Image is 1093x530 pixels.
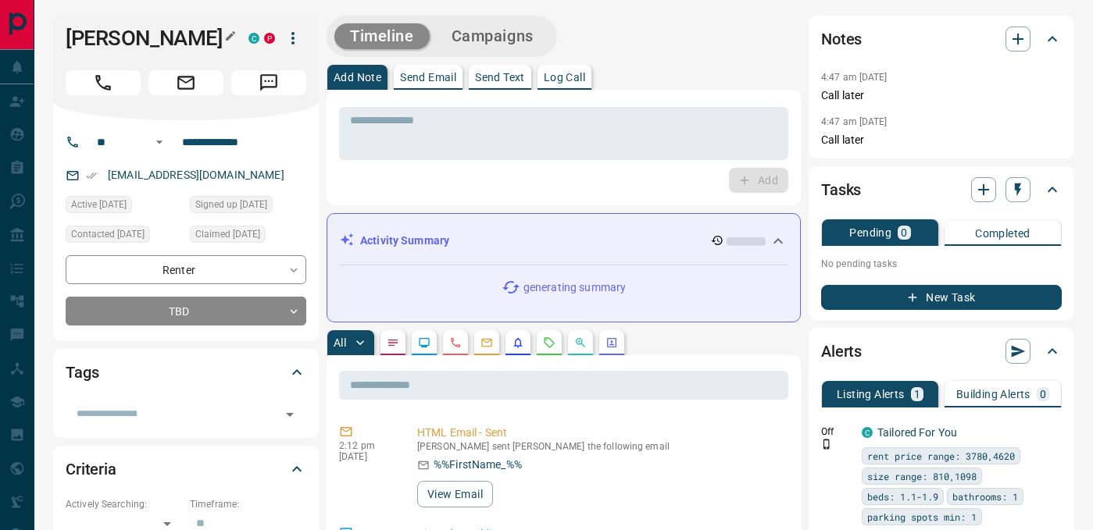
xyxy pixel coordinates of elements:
[195,197,267,212] span: Signed up [DATE]
[821,20,1062,58] div: Notes
[901,227,907,238] p: 0
[417,441,782,452] p: [PERSON_NAME] sent [PERSON_NAME] the following email
[71,226,145,242] span: Contacted [DATE]
[867,448,1015,464] span: rent price range: 3780,4620
[418,336,430,349] svg: Lead Browsing Activity
[821,333,1062,370] div: Alerts
[150,133,169,151] button: Open
[339,440,394,451] p: 2:12 pm
[605,336,618,349] svg: Agent Actions
[264,33,275,44] div: property.ca
[340,226,788,255] div: Activity Summary
[956,389,1030,400] p: Building Alerts
[334,72,381,83] p: Add Note
[66,360,98,385] h2: Tags
[867,489,938,504] span: beds: 1.1-1.9
[821,72,888,83] p: 4:47 am [DATE]
[339,451,394,462] p: [DATE]
[821,285,1062,310] button: New Task
[66,70,141,95] span: Call
[821,425,852,439] p: Off
[952,489,1018,504] span: bathrooms: 1
[190,497,306,511] p: Timeframe:
[334,337,346,348] p: All
[387,336,399,349] svg: Notes
[66,255,306,284] div: Renter
[821,177,861,202] h2: Tasks
[821,252,1062,276] p: No pending tasks
[66,226,182,247] div: Thu May 08 2025
[867,509,977,525] span: parking spots min: 1
[190,196,306,218] div: Wed Nov 16 2022
[512,336,524,349] svg: Listing Alerts
[821,339,862,364] h2: Alerts
[436,23,549,49] button: Campaigns
[248,33,259,44] div: condos.ca
[821,132,1062,148] p: Call later
[66,457,116,482] h2: Criteria
[66,450,306,488] div: Criteria
[66,497,182,511] p: Actively Searching:
[279,404,301,425] button: Open
[821,171,1062,208] div: Tasks
[417,425,782,441] p: HTML Email - Sent
[231,70,306,95] span: Message
[190,226,306,247] div: Sun Jan 05 2025
[449,336,462,349] svg: Calls
[417,481,493,507] button: View Email
[544,72,585,83] p: Log Call
[821,27,862,52] h2: Notes
[480,336,493,349] svg: Emails
[821,439,832,450] svg: Push Notification Only
[862,427,873,438] div: condos.ca
[195,226,260,242] span: Claimed [DATE]
[66,26,225,51] h1: [PERSON_NAME]
[877,426,957,439] a: Tailored For You
[867,468,977,484] span: size range: 810,1098
[108,169,284,181] a: [EMAIL_ADDRESS][DOMAIN_NAME]
[821,116,888,127] p: 4:47 am [DATE]
[66,354,306,391] div: Tags
[574,336,587,349] svg: Opportunities
[543,336,555,349] svg: Requests
[914,389,920,400] p: 1
[434,457,522,473] p: %%FirstName_%%
[1040,389,1046,400] p: 0
[334,23,430,49] button: Timeline
[400,72,456,83] p: Send Email
[975,228,1030,239] p: Completed
[66,196,182,218] div: Sun Jan 05 2025
[821,87,1062,104] p: Call later
[837,389,905,400] p: Listing Alerts
[148,70,223,95] span: Email
[475,72,525,83] p: Send Text
[66,297,306,325] div: TBD
[86,170,97,181] svg: Email Verified
[523,279,626,296] p: generating summary
[849,227,891,238] p: Pending
[71,197,127,212] span: Active [DATE]
[360,233,449,249] p: Activity Summary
